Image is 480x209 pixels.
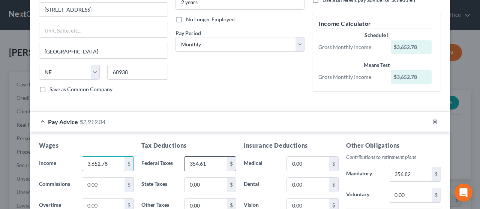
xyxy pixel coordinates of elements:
input: Enter city... [39,44,168,58]
div: $ [227,178,236,192]
input: 0.00 [389,188,432,202]
div: $ [124,157,133,171]
label: Federal Taxes [138,156,180,171]
span: Pay Period [175,30,201,36]
h5: Tax Deductions [141,141,236,150]
h5: Other Obligations [346,141,441,150]
div: Schedule I [318,31,435,39]
input: 0.00 [389,167,432,181]
input: 0.00 [82,157,124,171]
div: $ [124,178,133,192]
label: Dental [240,177,283,192]
span: Income [39,160,56,166]
input: 0.00 [287,157,329,171]
p: Contributions to retirement plans [346,153,441,161]
div: $3,652.78 [391,70,432,84]
div: $3,652.78 [391,40,432,54]
div: Gross Monthly Income [315,43,387,51]
div: $ [227,157,236,171]
input: 0.00 [184,157,227,171]
h5: Wages [39,141,134,150]
label: State Taxes [138,177,180,192]
label: Commissions [35,177,78,192]
input: Unit, Suite, etc... [39,23,168,37]
input: 0.00 [287,178,329,192]
div: $ [432,188,441,202]
div: Open Intercom Messenger [454,184,472,202]
span: $2,919.04 [79,118,105,125]
div: $ [329,157,338,171]
input: 0.00 [82,178,124,192]
input: Enter address... [39,3,168,17]
div: Gross Monthly Income [315,73,387,81]
label: Voluntary [342,188,385,203]
h5: Insurance Deductions [244,141,339,150]
label: Medical [240,156,283,171]
div: $ [329,178,338,192]
input: Enter zip... [107,65,168,80]
span: Pay Advice [48,118,78,125]
h5: Income Calculator [318,19,435,28]
span: Save as Common Company [49,86,112,92]
input: 0.00 [184,178,227,192]
div: Means Test [318,61,435,69]
span: No Longer Employed [186,16,235,22]
label: Mandatory [342,167,385,182]
div: $ [432,167,441,181]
